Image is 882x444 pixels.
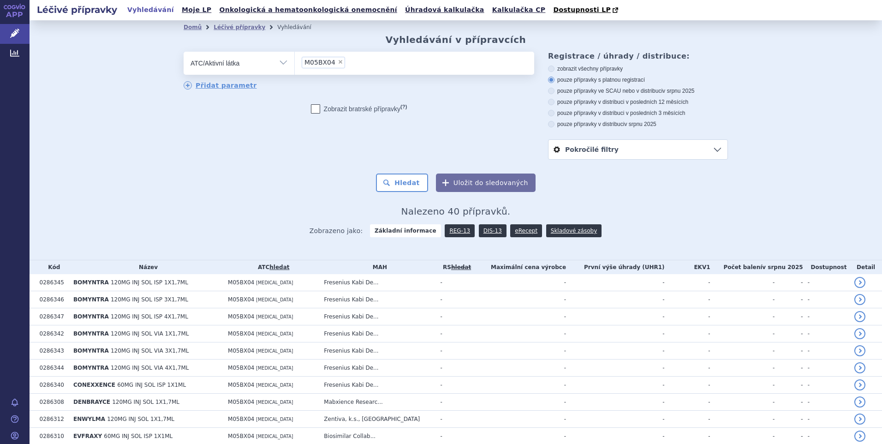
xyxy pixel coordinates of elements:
a: detail [854,362,865,373]
span: 60MG INJ SOL ISP 1X1ML [104,433,173,439]
button: Uložit do sledovaných [436,174,536,192]
td: - [665,274,710,291]
td: - [775,360,803,377]
a: hledat [269,264,289,270]
td: - [775,274,803,291]
td: - [775,291,803,308]
td: - [710,325,775,342]
span: 120MG INJ SOL 1X1,7ML [107,416,174,422]
td: - [474,360,566,377]
span: M05BX04 [228,433,254,439]
td: 0286347 [35,308,69,325]
td: - [775,342,803,360]
span: v srpnu 2025 [662,88,694,94]
span: 120MG INJ SOL 1X1,7ML [112,399,179,405]
th: Název [69,260,223,274]
span: [MEDICAL_DATA] [256,434,293,439]
span: DENBRAYCE [73,399,110,405]
span: [MEDICAL_DATA] [256,383,293,388]
label: pouze přípravky ve SCAU nebo v distribuci [548,87,728,95]
th: Maximální cena výrobce [474,260,566,274]
label: Zobrazit bratrské přípravky [311,104,407,114]
span: [MEDICAL_DATA] [256,314,293,319]
a: detail [854,396,865,408]
td: - [803,394,850,411]
span: v srpnu 2025 [762,264,803,270]
td: - [710,377,775,394]
li: Vyhledávání [277,20,323,34]
td: - [710,291,775,308]
span: M05BX04 [228,330,254,337]
input: M05BX04 [348,56,353,68]
td: - [803,291,850,308]
a: Pokročilé filtry [548,140,727,159]
span: 120MG INJ SOL VIA 4X1,7ML [111,365,189,371]
td: - [474,325,566,342]
td: - [566,360,664,377]
span: v srpnu 2025 [624,121,656,127]
span: Zobrazeno jako: [310,224,363,237]
td: 0286308 [35,394,69,411]
td: - [665,325,710,342]
th: Detail [850,260,882,274]
td: - [566,377,664,394]
span: BOMYNTRA [73,279,109,286]
label: pouze přípravky v distribuci [548,120,728,128]
span: M05BX04 [228,416,254,422]
td: Fresenius Kabi De... [319,291,435,308]
td: Fresenius Kabi De... [319,377,435,394]
th: První výše úhrady (UHR1) [566,260,664,274]
td: - [665,411,710,428]
span: Dostupnosti LP [553,6,611,13]
td: - [566,411,664,428]
strong: Základní informace [370,224,441,237]
td: - [710,360,775,377]
td: - [566,274,664,291]
td: Mabxience Researc... [319,394,435,411]
span: BOMYNTRA [73,296,109,303]
td: 0286342 [35,325,69,342]
span: EVFRAXY [73,433,102,439]
td: 0286312 [35,411,69,428]
td: - [436,411,474,428]
td: - [436,274,474,291]
th: RS [436,260,474,274]
td: - [566,308,664,325]
a: Vyhledávání [125,4,177,16]
td: - [803,411,850,428]
span: M05BX04 [228,279,254,286]
label: zobrazit všechny přípravky [548,65,728,72]
span: [MEDICAL_DATA] [256,280,293,285]
td: - [436,291,474,308]
span: ENWYLMA [73,416,105,422]
label: pouze přípravky v distribuci v posledních 12 měsících [548,98,728,106]
h2: Vyhledávání v přípravcích [386,34,526,45]
a: detail [854,277,865,288]
td: - [710,274,775,291]
span: 120MG INJ SOL ISP 3X1,7ML [111,296,188,303]
td: - [803,342,850,360]
button: Hledat [376,174,428,192]
td: - [803,274,850,291]
td: Fresenius Kabi De... [319,274,435,291]
a: Úhradová kalkulačka [402,4,487,16]
span: CONEXXENCE [73,382,115,388]
td: - [665,360,710,377]
td: - [803,377,850,394]
td: Zentiva, k.s., [GEOGRAPHIC_DATA] [319,411,435,428]
td: - [436,377,474,394]
th: Počet balení [710,260,803,274]
span: M05BX04 [228,348,254,354]
a: detail [854,431,865,442]
td: - [775,394,803,411]
a: Onkologická a hematoonkologická onemocnění [216,4,400,16]
span: Nalezeno 40 přípravků. [401,206,511,217]
td: 0286344 [35,360,69,377]
td: - [474,308,566,325]
a: Domů [184,24,202,30]
td: - [665,308,710,325]
a: detail [854,345,865,356]
span: [MEDICAL_DATA] [256,366,293,371]
a: detail [854,414,865,425]
span: BOMYNTRA [73,365,109,371]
